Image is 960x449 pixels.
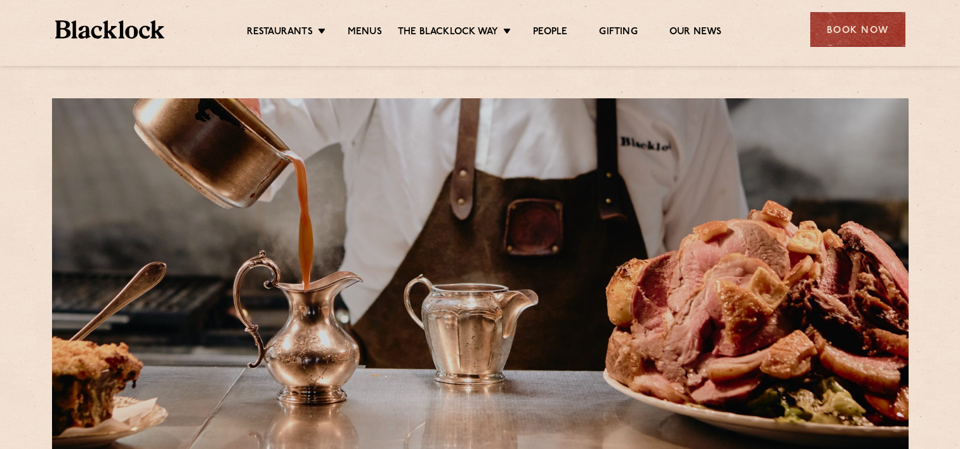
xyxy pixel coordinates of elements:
[810,12,905,47] div: Book Now
[669,26,722,40] a: Our News
[398,26,498,40] a: The Blacklock Way
[533,26,567,40] a: People
[247,26,313,40] a: Restaurants
[599,26,637,40] a: Gifting
[55,20,165,39] img: BL_Textured_Logo-footer-cropped.svg
[348,26,382,40] a: Menus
